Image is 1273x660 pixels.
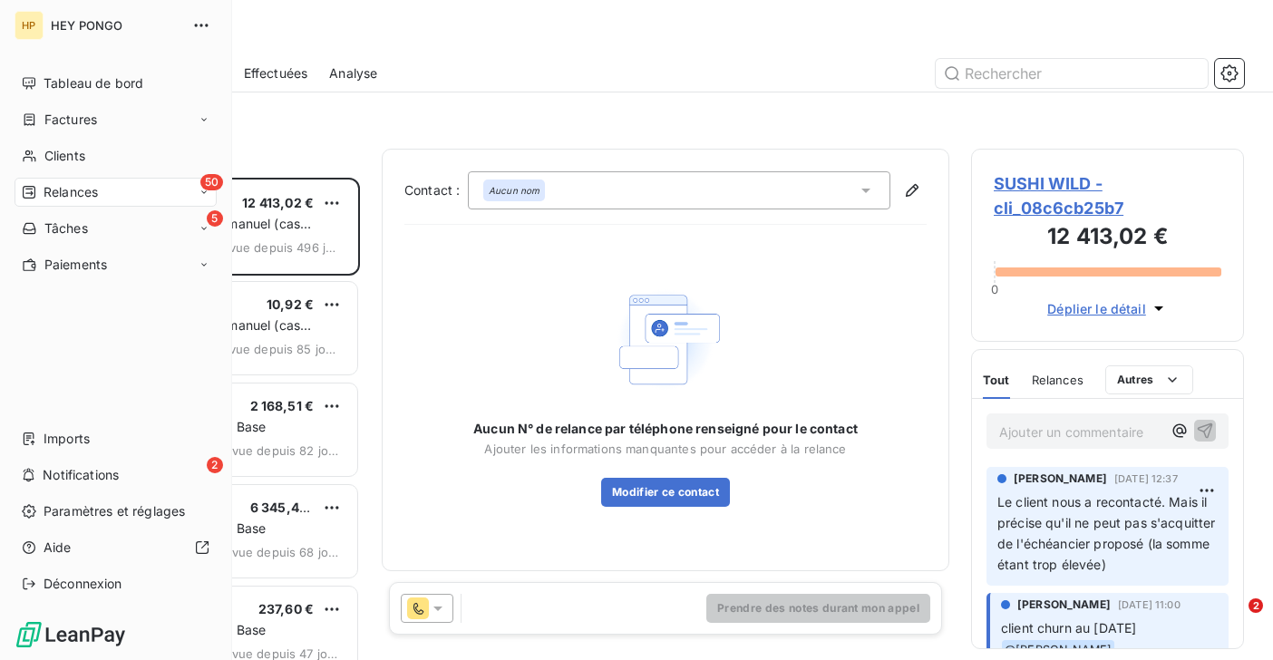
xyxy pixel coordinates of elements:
span: Tableau de bord [44,74,143,92]
span: 0 [991,282,998,296]
button: Autres [1105,365,1193,394]
div: HP [15,11,44,40]
span: Analyse [329,64,377,82]
button: Modifier ce contact [601,478,730,507]
button: Prendre des notes durant mon appel [706,594,930,623]
span: Déplier le détail [1047,299,1146,318]
span: prévue depuis 68 jours [212,545,343,559]
a: Paiements [15,250,217,279]
span: Ajouter les informations manquantes pour accéder à la relance [484,442,846,456]
a: Paramètres et réglages [15,497,217,526]
span: client churn au [DATE] [1001,620,1136,636]
span: SUSHI WILD - cli_08c6cb25b7 [994,171,1221,220]
span: Relances [44,183,98,201]
span: Notifications [43,466,119,484]
span: Le client nous a recontacté. Mais il précise qu'il ne peut pas s'acquitter de l'échéancier propos... [997,494,1220,572]
span: 2 168,51 € [250,398,315,413]
h3: 12 413,02 € [994,220,1221,257]
span: Factures [44,111,97,129]
span: Paramètres et réglages [44,502,185,520]
span: [PERSON_NAME] [1017,597,1111,613]
span: 12 413,02 € [242,195,314,210]
span: 50 [200,174,223,190]
span: prévue depuis 82 jours [212,443,343,458]
span: Tâches [44,219,88,238]
span: [DATE] 11:00 [1118,599,1181,610]
span: 2 [207,457,223,473]
span: 5 [207,210,223,227]
span: Clients [44,147,85,165]
a: 50Relances [15,178,217,207]
span: 237,60 € [258,601,314,616]
span: Tout [983,373,1010,387]
a: 5Tâches [15,214,217,243]
span: Aide [44,539,72,557]
iframe: Intercom live chat [1211,598,1255,642]
a: Clients [15,141,217,170]
span: Relances [1032,373,1084,387]
span: prévue depuis 496 jours [209,240,343,255]
span: Déconnexion [44,575,122,593]
img: Logo LeanPay [15,620,127,649]
em: Aucun nom [489,184,539,197]
span: HEY PONGO [51,18,181,33]
input: Rechercher [936,59,1208,88]
span: Effectuées [244,64,308,82]
a: Factures [15,105,217,134]
span: Imports [44,430,90,448]
button: Déplier le détail [1042,298,1173,319]
span: Paiements [44,256,107,274]
a: Imports [15,424,217,453]
span: 2 [1249,598,1263,613]
span: 6 345,42 € [250,500,320,515]
span: [PERSON_NAME] [1014,471,1107,487]
span: 10,92 € [267,296,314,312]
span: [DATE] 12:37 [1114,473,1178,484]
a: Tableau de bord [15,69,217,98]
img: Empty state [607,281,724,398]
span: prévue depuis 85 jours [209,342,343,356]
label: Contact : [404,181,468,199]
a: Aide [15,533,217,562]
span: Aucun N° de relance par téléphone renseigné pour le contact [473,420,858,438]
